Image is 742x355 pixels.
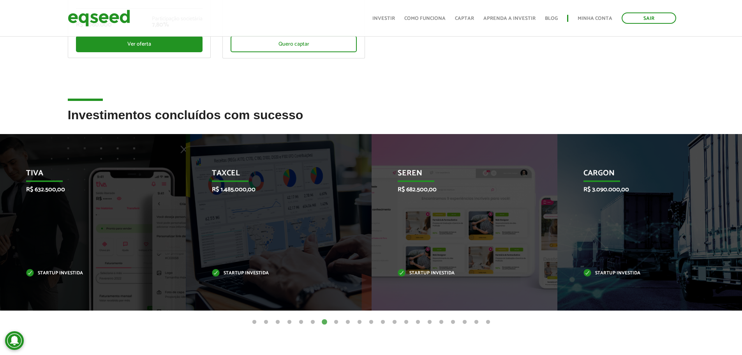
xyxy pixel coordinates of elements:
button: 7 of 21 [321,318,328,326]
button: 3 of 21 [274,318,282,326]
button: 1 of 21 [250,318,258,326]
a: Sair [622,12,676,24]
p: R$ 632.500,00 [26,186,148,193]
button: 5 of 21 [297,318,305,326]
button: 17 of 21 [437,318,445,326]
div: Quero captar [231,36,357,52]
button: 21 of 21 [484,318,492,326]
p: Tiva [26,169,148,182]
button: 10 of 21 [356,318,363,326]
button: 8 of 21 [332,318,340,326]
p: Seren [398,169,520,182]
p: Taxcel [212,169,334,182]
button: 15 of 21 [414,318,422,326]
button: 2 of 21 [262,318,270,326]
button: 18 of 21 [449,318,457,326]
a: Como funciona [404,16,446,21]
button: 16 of 21 [426,318,434,326]
p: Startup investida [583,271,705,276]
button: 11 of 21 [367,318,375,326]
img: EqSeed [68,8,130,28]
p: R$ 682.500,00 [398,186,520,193]
a: Captar [455,16,474,21]
p: CargOn [583,169,705,182]
p: R$ 1.485.000,00 [212,186,334,193]
p: Startup investida [26,271,148,276]
button: 9 of 21 [344,318,352,326]
a: Blog [545,16,558,21]
button: 4 of 21 [286,318,293,326]
button: 12 of 21 [379,318,387,326]
div: Ver oferta [76,36,203,52]
p: R$ 3.090.000,00 [583,186,705,193]
p: Startup investida [212,271,334,276]
p: Startup investida [398,271,520,276]
button: 13 of 21 [391,318,398,326]
button: 19 of 21 [461,318,469,326]
a: Aprenda a investir [483,16,536,21]
a: Minha conta [578,16,612,21]
button: 20 of 21 [472,318,480,326]
button: 14 of 21 [402,318,410,326]
h2: Investimentos concluídos com sucesso [68,108,675,134]
button: 6 of 21 [309,318,317,326]
a: Investir [372,16,395,21]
